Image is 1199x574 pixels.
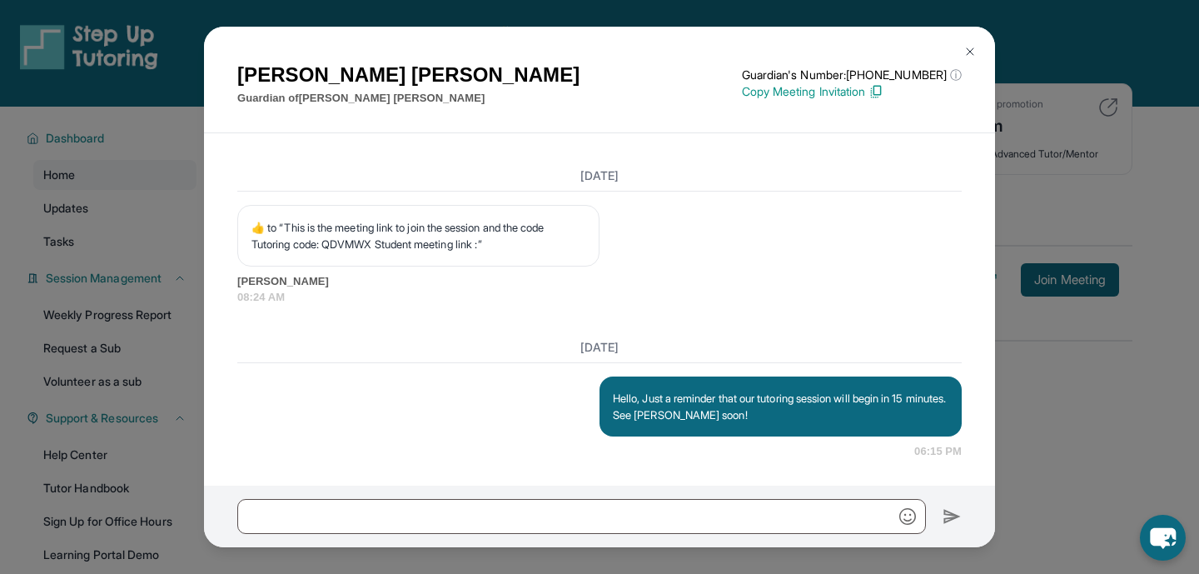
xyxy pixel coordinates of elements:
[237,273,962,290] span: [PERSON_NAME]
[237,167,962,184] h3: [DATE]
[613,390,948,423] p: Hello, Just a reminder that our tutoring session will begin in 15 minutes. See [PERSON_NAME] soon!
[237,90,580,107] p: Guardian of [PERSON_NAME] [PERSON_NAME]
[742,83,962,100] p: Copy Meeting Invitation
[251,219,585,252] p: ​👍​ to “ This is the meeting link to join the session and the code Tutoring code: QDVMWX Student ...
[237,339,962,356] h3: [DATE]
[742,67,962,83] p: Guardian's Number: [PHONE_NUMBER]
[868,84,883,99] img: Copy Icon
[963,45,977,58] img: Close Icon
[943,507,962,527] img: Send icon
[237,60,580,90] h1: [PERSON_NAME] [PERSON_NAME]
[899,508,916,525] img: Emoji
[237,289,962,306] span: 08:24 AM
[914,443,962,460] span: 06:15 PM
[950,67,962,83] span: ⓘ
[1140,515,1186,561] button: chat-button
